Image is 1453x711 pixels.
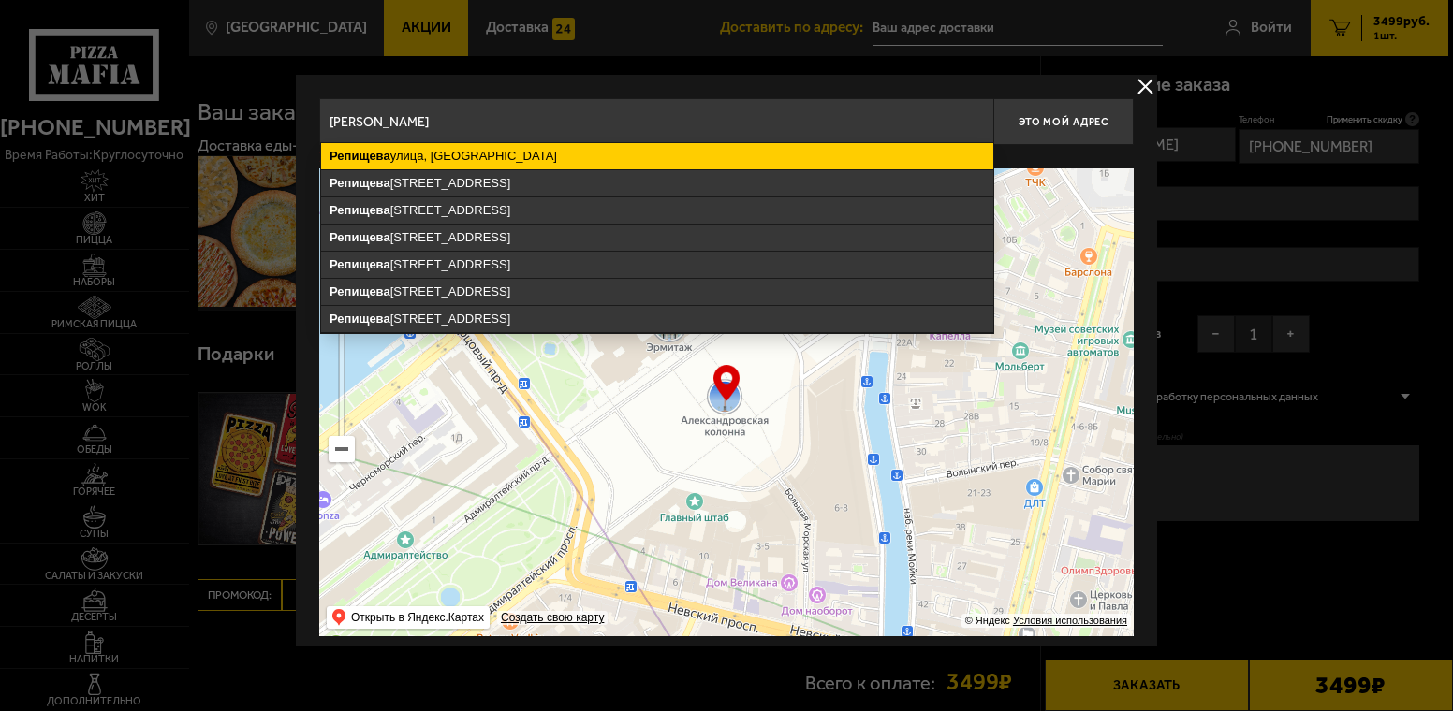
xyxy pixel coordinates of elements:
input: Введите адрес доставки [319,98,993,145]
ymaps: Репищева [330,230,390,244]
button: delivery type [1134,75,1157,98]
ymaps: [STREET_ADDRESS] [321,306,993,332]
ymaps: Репищева [330,149,390,163]
ymaps: Репищева [330,257,390,271]
a: Условия использования [1013,615,1127,626]
ymaps: [STREET_ADDRESS] [321,225,993,251]
ymaps: [STREET_ADDRESS] [321,170,993,196]
ymaps: Репищева [330,203,390,217]
ymaps: [STREET_ADDRESS] [321,279,993,305]
a: Создать свою карту [497,611,608,625]
p: Укажите дом на карте или в поле ввода [319,150,583,165]
ymaps: Открыть в Яндекс.Картах [351,606,484,629]
ymaps: [STREET_ADDRESS] [321,197,993,224]
ymaps: Репищева [330,312,390,326]
span: Это мой адрес [1019,116,1108,128]
ymaps: Репищева [330,284,390,298]
ymaps: улица, [GEOGRAPHIC_DATA] [321,143,993,169]
ymaps: Репищева [330,176,390,190]
ymaps: [STREET_ADDRESS] [321,252,993,278]
button: Это мой адрес [993,98,1134,145]
ymaps: © Яндекс [965,615,1010,626]
ymaps: Открыть в Яндекс.Картах [327,606,490,629]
